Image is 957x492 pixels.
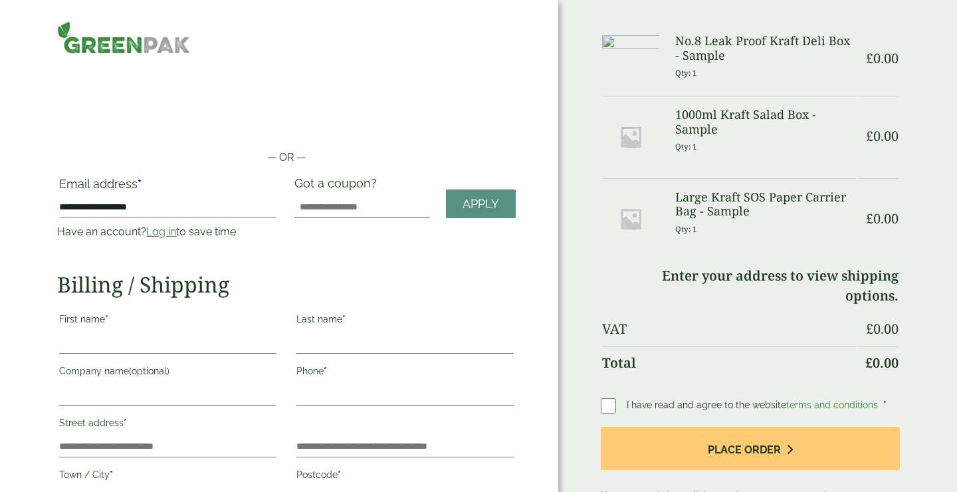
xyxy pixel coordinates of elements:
[865,354,873,372] span: £
[59,414,276,436] label: Street address
[124,418,127,428] abbr: required
[57,107,516,134] iframe: Secure payment button frame
[786,400,878,410] a: terms and conditions
[129,366,169,376] span: (optional)
[866,49,873,67] span: £
[602,260,899,312] td: Enter your address to view shipping options.
[866,49,899,67] bdi: 0.00
[627,400,881,410] span: I have read and agree to the website
[146,225,176,238] a: Log in
[59,178,276,197] label: Email address
[866,209,899,227] bdi: 0.00
[463,197,499,211] span: Apply
[59,362,276,384] label: Company name
[296,465,514,488] label: Postcode
[675,224,697,234] small: Qty: 1
[110,469,113,480] abbr: required
[866,127,899,145] bdi: 0.00
[675,190,855,219] h3: Large Kraft SOS Paper Carrier Bag - Sample
[57,272,516,297] h2: Billing / Shipping
[866,320,873,338] span: £
[57,21,190,54] img: GreenPak Supplies
[296,362,514,384] label: Phone
[59,465,276,488] label: Town / City
[602,313,856,345] th: VAT
[675,142,697,152] small: Qty: 1
[675,108,855,136] h3: 1000ml Kraft Salad Box - Sample
[59,310,276,332] label: First name
[602,108,659,165] img: Placeholder
[865,354,899,372] bdi: 0.00
[105,314,108,324] abbr: required
[601,427,900,470] button: Place order
[602,346,856,379] th: Total
[338,469,341,480] abbr: required
[883,400,887,410] abbr: required
[296,310,514,332] label: Last name
[866,127,873,145] span: £
[675,68,697,78] small: Qty: 1
[602,190,659,247] img: Placeholder
[342,314,346,324] abbr: required
[866,320,899,338] bdi: 0.00
[57,150,516,166] p: — OR —
[294,176,382,197] label: Got a coupon?
[675,34,855,62] h3: No.8 Leak Proof Kraft Deli Box - Sample
[138,177,142,191] abbr: required
[446,189,516,218] a: Apply
[866,209,873,227] span: £
[324,366,327,376] abbr: required
[57,224,278,240] p: Have an account? to save time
